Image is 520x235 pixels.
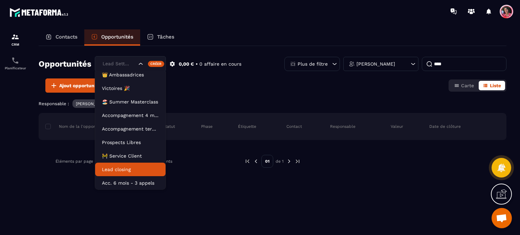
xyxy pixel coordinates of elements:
p: Contacts [56,34,78,40]
span: Carte [461,83,474,88]
p: [PERSON_NAME] [356,62,395,66]
img: next [286,158,292,164]
p: Planificateur [2,66,29,70]
p: Plus de filtre [298,62,328,66]
p: 🚧 Service Client [102,152,159,159]
img: logo [9,6,70,19]
button: Liste [479,81,505,90]
p: Étiquette [238,124,256,129]
p: Contact [286,124,302,129]
span: Liste [490,83,501,88]
img: prev [244,158,251,164]
p: Victoires 🎉 [102,85,159,92]
p: 🏖️ Summer Masterclass [102,98,159,105]
a: formationformationCRM [2,28,29,51]
p: Date de clôture [429,124,461,129]
p: Opportunités [101,34,133,40]
p: Tâches [157,34,174,40]
h2: Opportunités [39,57,91,71]
p: Acc. 6 mois - 3 appels [102,180,159,186]
p: Responsable : [39,101,69,106]
p: Nom de la l'opportunité [45,124,107,129]
p: de 1 [276,159,284,164]
a: schedulerschedulerPlanificateur [2,51,29,75]
p: Éléments par page [56,159,93,164]
a: Opportunités [84,29,140,46]
button: Carte [450,81,478,90]
button: Ajout opportunité [45,78,105,93]
p: Prospects Libres [102,139,159,146]
span: Ajout opportunité [59,82,101,89]
p: CRM [2,43,29,46]
p: 01 [261,155,273,168]
p: Accompagnement terminé [102,125,159,132]
p: 0 affaire en cours [199,61,241,67]
div: Search for option [95,56,166,72]
p: [PERSON_NAME] [76,101,109,106]
img: scheduler [11,56,19,65]
a: Contacts [39,29,84,46]
input: Search for option [101,60,137,68]
img: prev [253,158,259,164]
p: 0,00 € [179,61,194,67]
p: Valeur [391,124,403,129]
img: formation [11,33,19,41]
div: Ouvrir le chat [492,208,512,228]
p: Accompagnement 4 mois [102,112,159,119]
p: Phase [201,124,213,129]
p: 👑 Ambassadrices [102,71,159,78]
img: next [295,158,301,164]
div: Créer [148,61,165,67]
p: Responsable [330,124,355,129]
a: Tâches [140,29,181,46]
p: Statut [162,124,175,129]
p: • [196,61,198,67]
p: Lead closing [102,166,159,173]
